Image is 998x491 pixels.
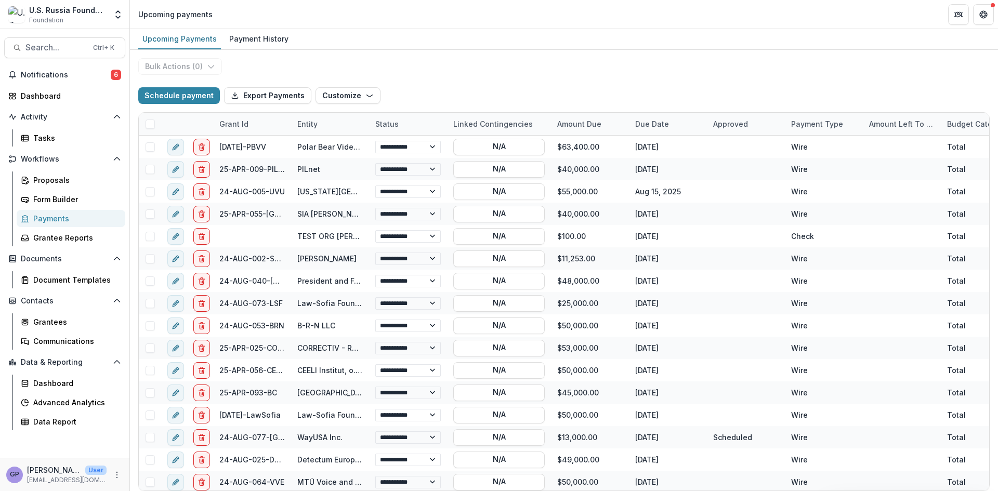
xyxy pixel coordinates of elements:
[297,433,343,442] a: WayUSA Inc.
[193,384,210,401] button: delete
[863,113,941,135] div: Amount left to be disbursed
[947,387,966,398] div: Total
[785,292,863,314] div: Wire
[785,118,849,129] div: Payment Type
[85,466,107,475] p: User
[17,413,125,430] a: Data Report
[29,5,107,16] div: U.S. Russia Foundation
[138,9,213,20] div: Upcoming payments
[947,208,966,219] div: Total
[17,313,125,330] a: Grantees
[297,321,335,330] a: B-R-N LLC
[193,474,210,490] button: delete
[167,228,184,245] button: edit
[213,113,291,135] div: Grant Id
[453,206,545,222] button: N/A
[785,359,863,381] div: Wire
[219,454,285,465] div: 24-AUG-025-Detectum
[297,142,408,151] a: Polar Bear Video Ventures Inc.
[453,384,545,401] button: N/A
[551,270,629,292] div: $48,000.00
[551,203,629,225] div: $40,000.00
[138,31,221,46] div: Upcoming Payments
[629,118,675,129] div: Due Date
[947,432,966,443] div: Total
[551,180,629,203] div: $55,000.00
[291,118,324,129] div: Entity
[447,118,539,129] div: Linked Contingencies
[629,113,707,135] div: Due Date
[167,161,184,178] button: edit
[111,70,121,80] span: 6
[785,180,863,203] div: Wire
[167,362,184,379] button: edit
[167,317,184,334] button: edit
[4,250,125,267] button: Open Documents
[629,359,707,381] div: [DATE]
[33,274,117,285] div: Document Templates
[551,314,629,337] div: $50,000.00
[193,228,210,245] button: delete
[297,299,378,308] a: Law-Sofia Foundation
[369,113,447,135] div: Status
[297,343,465,352] a: CORRECTIV - Recherchen für die Gesellschaft
[297,366,369,375] a: CEELI Institut, o.p.s.
[17,375,125,392] a: Dashboard
[4,87,125,104] a: Dashboard
[947,365,966,376] div: Total
[785,158,863,180] div: Wire
[453,273,545,289] button: N/A
[4,37,125,58] button: Search...
[17,191,125,208] a: Form Builder
[111,469,123,481] button: More
[629,225,707,247] div: [DATE]
[629,448,707,471] div: [DATE]
[551,158,629,180] div: $40,000.00
[453,407,545,423] button: N/A
[453,139,545,155] button: N/A
[17,210,125,227] a: Payments
[551,225,629,247] div: $100.00
[551,381,629,404] div: $45,000.00
[17,171,125,189] a: Proposals
[316,87,380,104] button: Customize
[629,247,707,270] div: [DATE]
[297,276,449,285] a: President and Fellows of Harvard College
[453,228,545,245] button: N/A
[17,129,125,147] a: Tasks
[707,113,785,135] div: Approved
[947,476,966,487] div: Total
[193,452,210,468] button: delete
[29,16,63,25] span: Foundation
[193,317,210,334] button: delete
[33,378,117,389] div: Dashboard
[297,187,412,196] a: [US_STATE][GEOGRAPHIC_DATA]
[948,4,969,25] button: Partners
[629,337,707,359] div: [DATE]
[453,452,545,468] button: N/A
[193,362,210,379] button: delete
[551,426,629,448] div: $13,000.00
[947,141,966,152] div: Total
[713,432,752,443] div: Scheduled
[193,340,210,356] button: delete
[193,183,210,200] button: delete
[33,213,117,224] div: Payments
[33,336,117,347] div: Communications
[33,175,117,185] div: Proposals
[33,316,117,327] div: Grantees
[167,183,184,200] button: edit
[21,358,109,367] span: Data & Reporting
[17,271,125,288] a: Document Templates
[21,155,109,164] span: Workflows
[947,454,966,465] div: Total
[453,429,545,446] button: N/A
[785,426,863,448] div: Wire
[297,477,415,486] a: MTÜ Voice and Video Enterprise
[138,58,222,75] button: Bulk Actions (0)
[4,67,125,83] button: Notifications6
[551,404,629,426] div: $50,000.00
